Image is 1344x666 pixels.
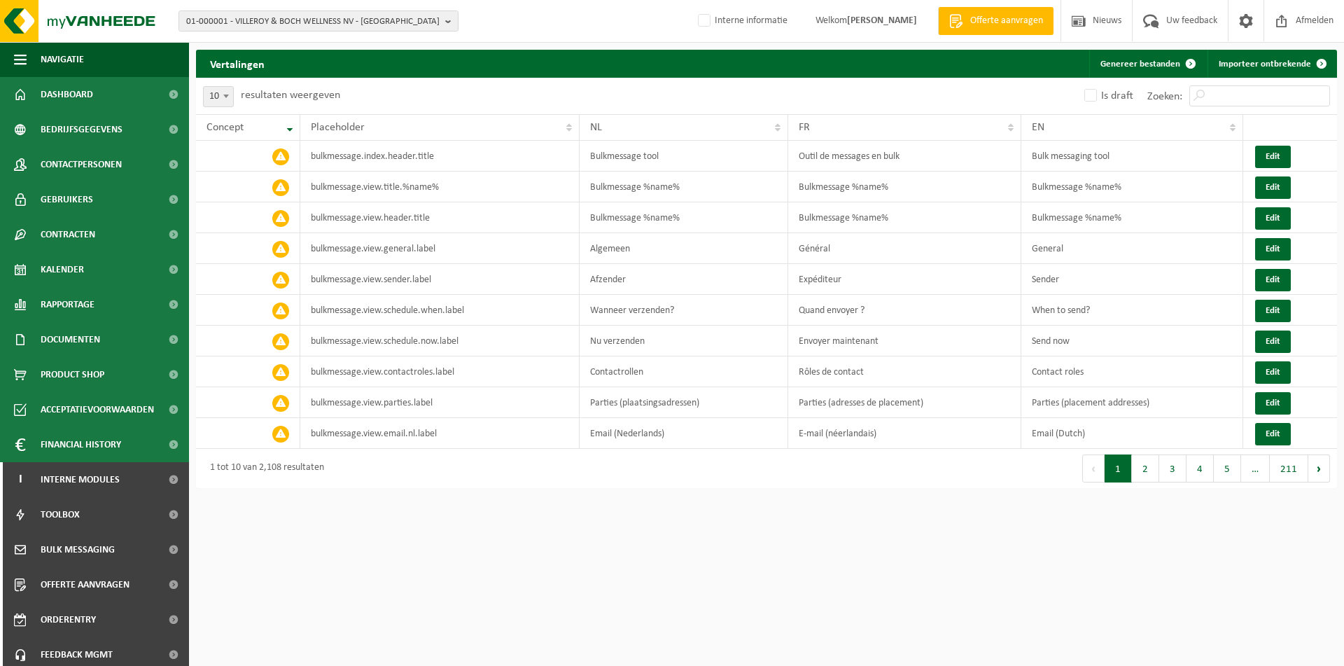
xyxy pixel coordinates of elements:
[580,202,788,233] td: Bulkmessage %name%
[14,462,27,497] span: I
[1255,423,1291,445] button: Edit
[580,418,788,449] td: Email (Nederlands)
[1255,207,1291,230] button: Edit
[1255,269,1291,291] button: Edit
[788,326,1021,356] td: Envoyer maintenant
[41,287,94,322] span: Rapportage
[1159,455,1186,483] button: 3
[203,456,324,481] div: 1 tot 10 van 2,108 resultaten
[203,86,234,107] span: 10
[41,427,121,462] span: Financial History
[1021,326,1243,356] td: Send now
[300,172,580,202] td: bulkmessage.view.title.%name%
[41,497,80,532] span: Toolbox
[1021,418,1243,449] td: Email (Dutch)
[1021,141,1243,172] td: Bulk messaging tool
[300,387,580,418] td: bulkmessage.view.parties.label
[1255,146,1291,168] button: Edit
[695,11,787,32] label: Interne informatie
[938,7,1053,35] a: Offerte aanvragen
[1021,387,1243,418] td: Parties (placement addresses)
[580,233,788,264] td: Algemeen
[580,326,788,356] td: Nu verzenden
[1255,361,1291,384] button: Edit
[1255,300,1291,322] button: Edit
[580,141,788,172] td: Bulkmessage tool
[580,264,788,295] td: Afzender
[590,122,602,133] span: NL
[788,387,1021,418] td: Parties (adresses de placement)
[788,295,1021,326] td: Quand envoyer ?
[1021,295,1243,326] td: When to send?
[41,392,154,427] span: Acceptatievoorwaarden
[1021,356,1243,387] td: Contact roles
[1021,233,1243,264] td: General
[799,122,810,133] span: FR
[1021,264,1243,295] td: Sender
[1081,85,1133,106] label: Is draft
[1255,331,1291,353] button: Edit
[300,141,580,172] td: bulkmessage.index.header.title
[1021,202,1243,233] td: Bulkmessage %name%
[41,77,93,112] span: Dashboard
[788,233,1021,264] td: Général
[41,42,84,77] span: Navigatie
[1308,455,1330,483] button: Next
[1255,392,1291,415] button: Edit
[241,90,340,101] label: resultaten weergeven
[1147,91,1182,102] label: Zoeken:
[311,122,365,133] span: Placeholder
[196,50,279,77] h2: Vertalingen
[300,326,580,356] td: bulkmessage.view.schedule.now.label
[1255,176,1291,199] button: Edit
[1021,172,1243,202] td: Bulkmessage %name%
[788,141,1021,172] td: Outil de messages en bulk
[967,14,1046,28] span: Offerte aanvragen
[41,532,115,567] span: Bulk Messaging
[41,357,104,392] span: Product Shop
[580,387,788,418] td: Parties (plaatsingsadressen)
[1186,455,1214,483] button: 4
[580,295,788,326] td: Wanneer verzenden?
[1214,455,1241,483] button: 5
[1207,50,1336,78] button: Importeer ontbrekende
[847,15,917,26] strong: [PERSON_NAME]
[186,11,440,32] span: 01-000001 - VILLEROY & BOCH WELLNESS NV - [GEOGRAPHIC_DATA]
[41,462,120,497] span: Interne modules
[1082,455,1105,483] button: Previous
[41,112,122,147] span: Bedrijfsgegevens
[788,264,1021,295] td: Expéditeur
[580,356,788,387] td: Contactrollen
[41,217,95,252] span: Contracten
[178,11,458,32] button: 01-000001 - VILLEROY & BOCH WELLNESS NV - [GEOGRAPHIC_DATA]
[204,87,233,106] span: 10
[580,172,788,202] td: Bulkmessage %name%
[300,264,580,295] td: bulkmessage.view.sender.label
[1105,455,1132,483] button: 1
[1241,455,1270,483] span: …
[41,182,93,217] span: Gebruikers
[788,172,1021,202] td: Bulkmessage %name%
[206,122,244,133] span: Concept
[41,147,122,182] span: Contactpersonen
[1132,455,1159,483] button: 2
[300,295,580,326] td: bulkmessage.view.schedule.when.label
[1032,122,1044,133] span: EN
[1255,238,1291,261] button: Edit
[788,418,1021,449] td: E-mail (néerlandais)
[300,233,580,264] td: bulkmessage.view.general.label
[41,322,100,357] span: Documenten
[300,356,580,387] td: bulkmessage.view.contactroles.label
[300,202,580,233] td: bulkmessage.view.header.title
[41,602,158,637] span: Orderentry Goedkeuring
[41,567,129,602] span: Offerte aanvragen
[1270,455,1308,483] button: 211
[1089,50,1205,78] button: Genereer bestanden
[41,252,84,287] span: Kalender
[300,418,580,449] td: bulkmessage.view.email.nl.label
[788,202,1021,233] td: Bulkmessage %name%
[788,356,1021,387] td: Rôles de contact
